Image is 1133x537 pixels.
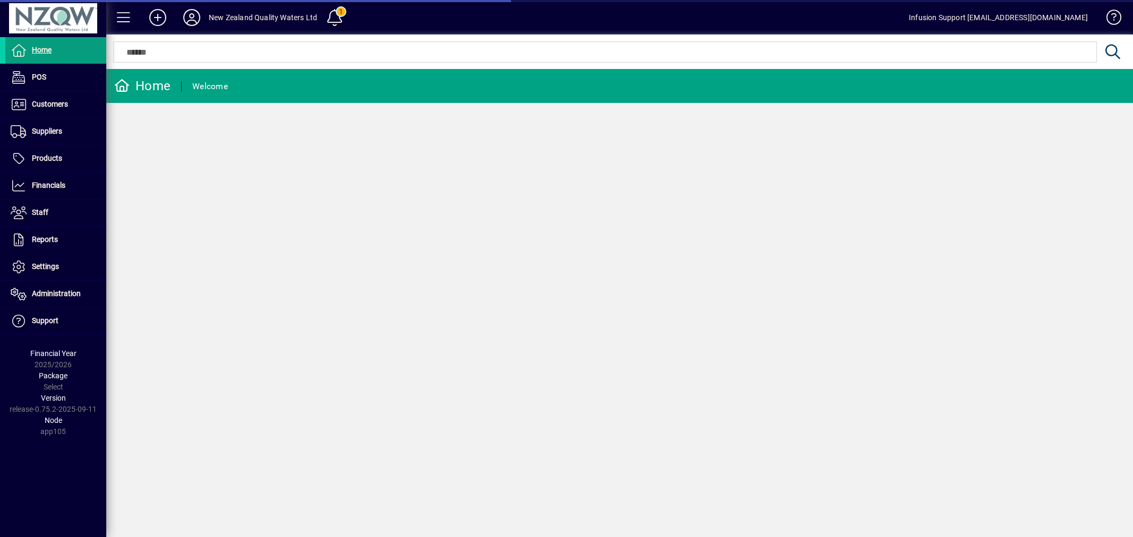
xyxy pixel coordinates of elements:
[45,416,62,425] span: Node
[5,227,106,253] a: Reports
[909,9,1088,26] div: Infusion Support [EMAIL_ADDRESS][DOMAIN_NAME]
[32,235,58,244] span: Reports
[32,262,59,271] span: Settings
[5,118,106,145] a: Suppliers
[209,9,317,26] div: New Zealand Quality Waters Ltd
[192,78,228,95] div: Welcome
[114,77,171,94] div: Home
[41,394,66,402] span: Version
[5,145,106,172] a: Products
[175,8,209,27] button: Profile
[5,308,106,334] a: Support
[5,172,106,199] a: Financials
[5,91,106,118] a: Customers
[5,254,106,280] a: Settings
[30,349,76,358] span: Financial Year
[141,8,175,27] button: Add
[32,208,48,216] span: Staff
[32,289,81,298] span: Administration
[32,316,58,325] span: Support
[5,200,106,226] a: Staff
[32,73,46,81] span: POS
[1098,2,1120,37] a: Knowledge Base
[5,64,106,91] a: POS
[5,281,106,307] a: Administration
[32,127,62,135] span: Suppliers
[32,46,52,54] span: Home
[32,154,62,162] span: Products
[32,100,68,108] span: Customers
[32,181,65,189] span: Financials
[39,371,67,380] span: Package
